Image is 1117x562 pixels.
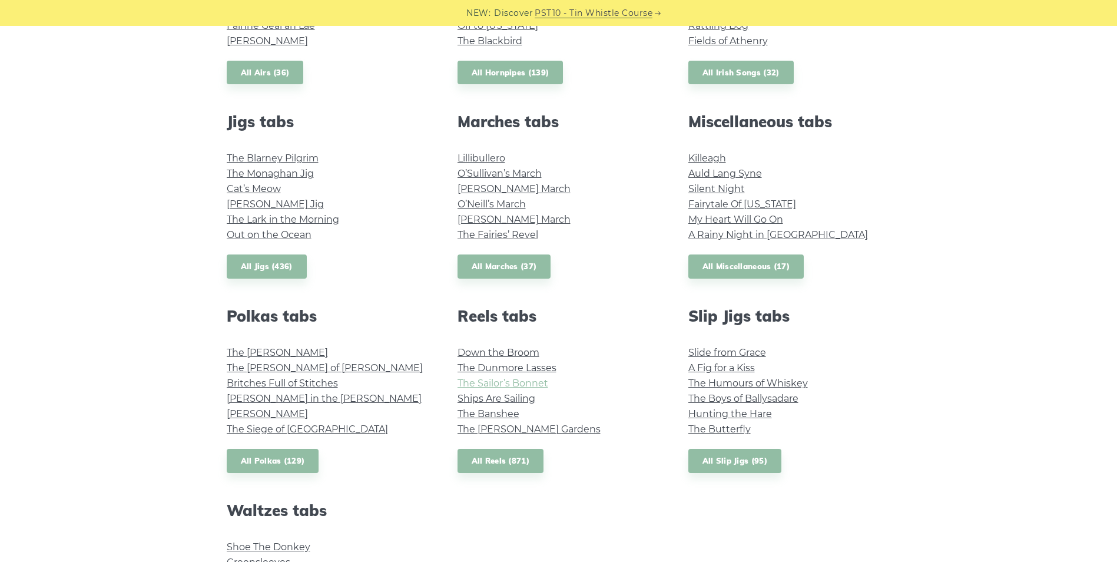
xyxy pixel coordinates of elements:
a: All Irish Songs (32) [688,61,794,85]
a: PST10 - Tin Whistle Course [535,6,652,20]
a: [PERSON_NAME] Jig [227,199,324,210]
a: [PERSON_NAME] March [458,214,571,225]
a: The Boys of Ballysadare [688,393,798,404]
h2: Slip Jigs tabs [688,307,891,325]
a: The Blackbird [458,35,522,47]
a: O’Sullivan’s March [458,168,542,179]
a: All Marches (37) [458,254,551,279]
a: The Blarney Pilgrim [227,153,319,164]
h2: Waltzes tabs [227,501,429,520]
a: A Fig for a Kiss [688,362,755,373]
a: All Jigs (436) [227,254,307,279]
a: Ships Are Sailing [458,393,535,404]
a: Shoe The Donkey [227,541,310,553]
a: Fairytale Of [US_STATE] [688,199,796,210]
a: All Hornpipes (139) [458,61,564,85]
a: Britches Full of Stitches [227,378,338,389]
a: The Humours of Whiskey [688,378,808,389]
a: The Dunmore Lasses [458,362,556,373]
a: My Heart Will Go On [688,214,783,225]
h2: Jigs tabs [227,113,429,131]
a: Cat’s Meow [227,183,281,194]
a: Auld Lang Syne [688,168,762,179]
a: [PERSON_NAME] in the [PERSON_NAME] [227,393,422,404]
a: Down the Broom [458,347,539,358]
h2: Polkas tabs [227,307,429,325]
a: Fáinne Geal an Lae [227,20,315,31]
a: Slide from Grace [688,347,766,358]
a: A Rainy Night in [GEOGRAPHIC_DATA] [688,229,868,240]
a: The [PERSON_NAME] of [PERSON_NAME] [227,362,423,373]
a: [PERSON_NAME] [227,35,308,47]
a: The Butterfly [688,424,751,435]
h2: Marches tabs [458,113,660,131]
h2: Miscellaneous tabs [688,113,891,131]
a: All Miscellaneous (17) [688,254,804,279]
a: Fields of Athenry [688,35,768,47]
a: The Banshee [458,408,519,419]
a: Off to [US_STATE] [458,20,538,31]
a: Hunting the Hare [688,408,772,419]
a: The Fairies’ Revel [458,229,538,240]
a: The Sailor’s Bonnet [458,378,548,389]
a: All Reels (871) [458,449,544,473]
span: NEW: [466,6,490,20]
a: The [PERSON_NAME] [227,347,328,358]
a: Killeagh [688,153,726,164]
a: The Monaghan Jig [227,168,314,179]
a: Silent Night [688,183,745,194]
a: Rattling Bog [688,20,748,31]
h2: Reels tabs [458,307,660,325]
a: All Airs (36) [227,61,304,85]
span: Discover [494,6,533,20]
a: All Slip Jigs (95) [688,449,781,473]
a: The Lark in the Morning [227,214,339,225]
a: [PERSON_NAME] [227,408,308,419]
a: Lillibullero [458,153,505,164]
a: All Polkas (129) [227,449,319,473]
a: [PERSON_NAME] March [458,183,571,194]
a: The Siege of [GEOGRAPHIC_DATA] [227,424,388,435]
a: Out on the Ocean [227,229,311,240]
a: The [PERSON_NAME] Gardens [458,424,601,435]
a: O’Neill’s March [458,199,526,210]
